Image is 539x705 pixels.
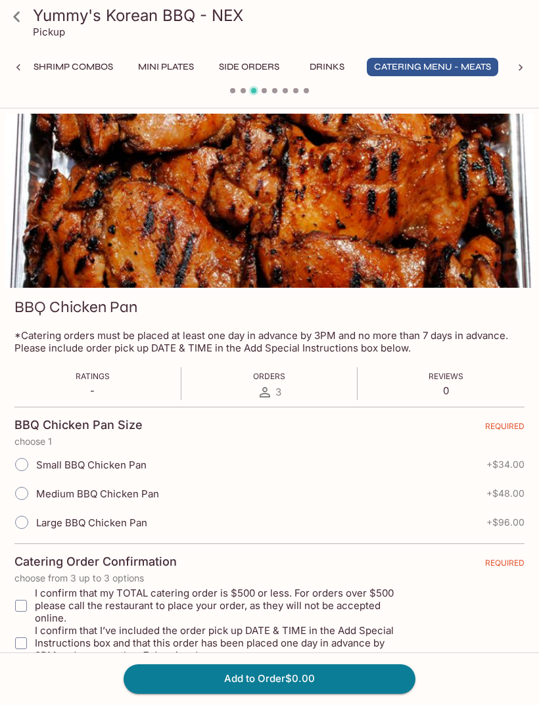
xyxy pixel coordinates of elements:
[36,488,159,500] span: Medium BBQ Chicken Pan
[486,488,525,499] span: + $48.00
[429,371,463,381] span: Reviews
[275,386,281,398] span: 3
[5,114,534,288] div: BBQ Chicken Pan
[14,297,137,317] h3: BBQ Chicken Pan
[14,555,177,569] h4: Catering Order Confirmation
[26,58,120,76] button: Shrimp Combos
[429,384,463,397] p: 0
[33,5,528,26] h3: Yummy's Korean BBQ - NEX
[35,587,398,624] span: I confirm that my TOTAL catering order is $500 or less. For orders over $500 please call the rest...
[14,573,525,583] p: choose from 3 up to 3 options
[485,558,525,573] span: REQUIRED
[76,371,110,381] span: Ratings
[485,421,525,436] span: REQUIRED
[14,329,525,354] p: *Catering orders must be placed at least one day in advance by 3PM and no more than 7 days in adv...
[33,26,65,38] p: Pickup
[76,384,110,397] p: -
[14,418,143,432] h4: BBQ Chicken Pan Size
[367,58,498,76] button: Catering Menu - Meats
[14,436,525,447] p: choose 1
[131,58,201,76] button: Mini Plates
[36,516,147,529] span: Large BBQ Chicken Pan
[36,459,147,471] span: Small BBQ Chicken Pan
[297,58,356,76] button: Drinks
[486,459,525,470] span: + $34.00
[486,517,525,528] span: + $96.00
[35,624,398,662] span: I confirm that I’ve included the order pick up DATE & TIME in the Add Special Instructions box an...
[253,371,285,381] span: Orders
[212,58,287,76] button: Side Orders
[124,664,415,693] button: Add to Order$0.00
